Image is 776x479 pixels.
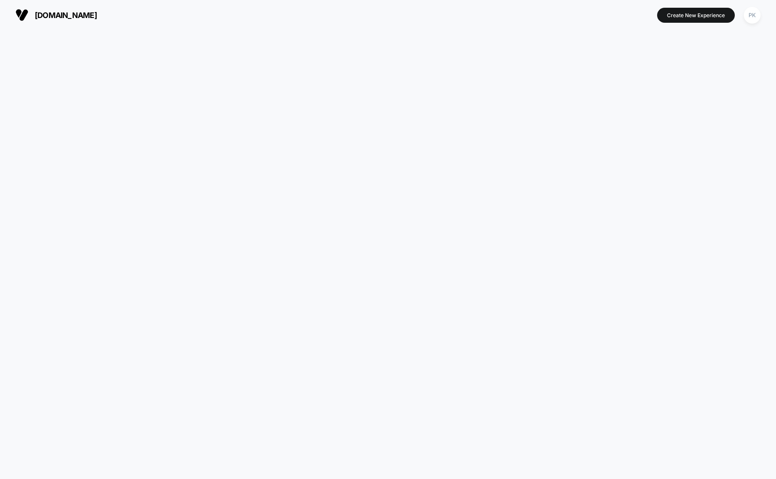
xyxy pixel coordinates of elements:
span: [DOMAIN_NAME] [35,11,97,20]
img: Visually logo [15,9,28,21]
div: PK [744,7,761,24]
button: [DOMAIN_NAME] [13,8,100,22]
button: Create New Experience [657,8,735,23]
button: PK [741,6,763,24]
